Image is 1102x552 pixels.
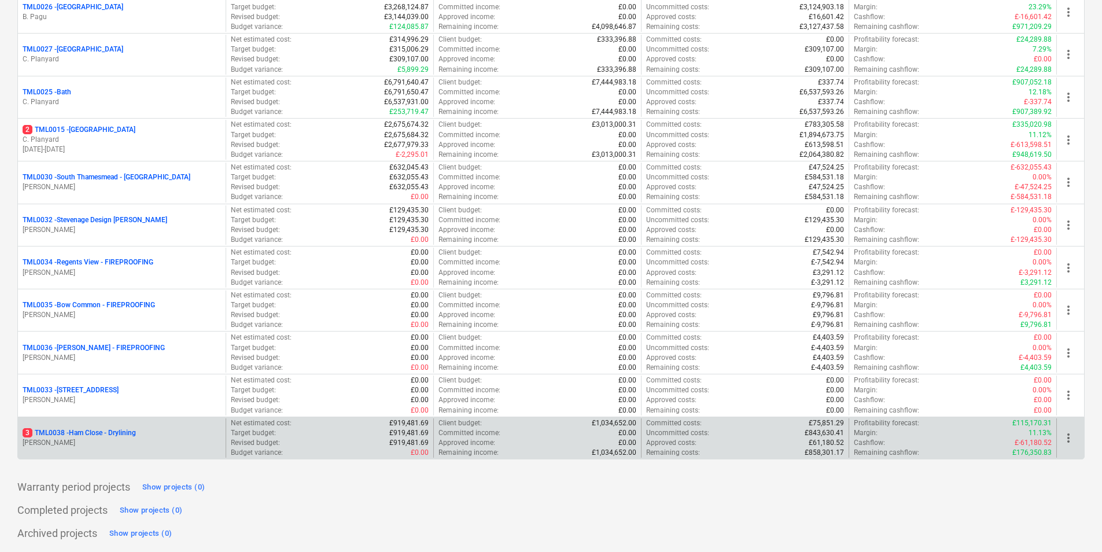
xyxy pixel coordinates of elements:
[389,163,429,172] p: £632,045.43
[231,2,276,12] p: Target budget :
[799,107,844,117] p: £6,537,593.26
[646,225,696,235] p: Approved costs :
[438,320,499,330] p: Remaining income :
[106,524,175,543] button: Show projects (0)
[1012,78,1052,87] p: £907,052.18
[109,527,172,540] div: Show projects (0)
[646,290,702,300] p: Committed costs :
[1019,268,1052,278] p: £-3,291.12
[809,12,844,22] p: £16,601.42
[411,235,429,245] p: £0.00
[231,87,276,97] p: Target budget :
[438,2,500,12] p: Committed income :
[646,107,700,117] p: Remaining costs :
[854,35,919,45] p: Profitability forecast :
[618,205,636,215] p: £0.00
[411,268,429,278] p: £0.00
[646,130,709,140] p: Uncommitted costs :
[646,163,702,172] p: Committed costs :
[1024,97,1052,107] p: £-337.74
[813,248,844,257] p: £7,542.94
[1034,225,1052,235] p: £0.00
[646,182,696,192] p: Approved costs :
[120,504,182,517] div: Show projects (0)
[411,310,429,320] p: £0.00
[384,12,429,22] p: £3,144,039.00
[411,278,429,288] p: £0.00
[597,35,636,45] p: £333,396.88
[1033,172,1052,182] p: 0.00%
[389,205,429,215] p: £129,435.30
[231,150,283,160] p: Budget variance :
[231,107,283,117] p: Budget variance :
[231,290,292,300] p: Net estimated cost :
[811,320,844,330] p: £-9,796.81
[854,87,878,97] p: Margin :
[818,97,844,107] p: £337.74
[438,300,500,310] p: Committed income :
[1015,182,1052,192] p: £-47,524.25
[1019,310,1052,320] p: £-9,796.81
[23,97,221,107] p: C. Planyard
[1011,163,1052,172] p: £-632,055.43
[854,257,878,267] p: Margin :
[813,310,844,320] p: £9,796.81
[854,45,878,54] p: Margin :
[384,120,429,130] p: £2,675,674.32
[231,235,283,245] p: Budget variance :
[23,428,221,448] div: 3TML0038 -Ham Close - Drylining[PERSON_NAME]
[142,481,205,494] div: Show projects (0)
[592,107,636,117] p: £7,444,983.18
[438,87,500,97] p: Committed income :
[411,192,429,202] p: £0.00
[646,140,696,150] p: Approved costs :
[809,163,844,172] p: £47,524.25
[1012,107,1052,117] p: £907,389.92
[618,2,636,12] p: £0.00
[1011,192,1052,202] p: £-584,531.18
[811,278,844,288] p: £-3,291.12
[231,65,283,75] p: Budget variance :
[854,172,878,182] p: Margin :
[438,130,500,140] p: Committed income :
[389,35,429,45] p: £314,996.29
[646,192,700,202] p: Remaining costs :
[23,225,221,235] p: [PERSON_NAME]
[411,248,429,257] p: £0.00
[854,2,878,12] p: Margin :
[231,182,280,192] p: Revised budget :
[592,78,636,87] p: £7,444,983.18
[854,205,919,215] p: Profitability forecast :
[23,172,221,192] div: TML0030 -South Thamesmead - [GEOGRAPHIC_DATA][PERSON_NAME]
[805,65,844,75] p: £309,107.00
[231,320,283,330] p: Budget variance :
[854,65,919,75] p: Remaining cashflow :
[438,65,499,75] p: Remaining income :
[23,135,221,145] p: C. Planyard
[231,120,292,130] p: Net estimated cost :
[438,45,500,54] p: Committed income :
[23,45,123,54] p: TML0027 - [GEOGRAPHIC_DATA]
[1033,215,1052,225] p: 0.00%
[799,87,844,97] p: £6,537,593.26
[23,257,221,277] div: TML0034 -Regents View - FIREPROOFING[PERSON_NAME]
[231,130,276,140] p: Target budget :
[411,257,429,267] p: £0.00
[389,45,429,54] p: £315,006.29
[1020,278,1052,288] p: £3,291.12
[854,54,885,64] p: Cashflow :
[646,2,709,12] p: Uncommitted costs :
[23,257,153,267] p: TML0034 - Regents View - FIREPROOFING
[646,78,702,87] p: Committed costs :
[438,22,499,32] p: Remaining income :
[438,215,500,225] p: Committed income :
[826,35,844,45] p: £0.00
[231,278,283,288] p: Budget variance :
[23,125,32,134] span: 2
[23,310,221,320] p: [PERSON_NAME]
[389,225,429,235] p: £129,435.30
[438,107,499,117] p: Remaining income :
[117,501,185,520] button: Show projects (0)
[646,120,702,130] p: Committed costs :
[23,428,136,438] p: TML0038 - Ham Close - Drylining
